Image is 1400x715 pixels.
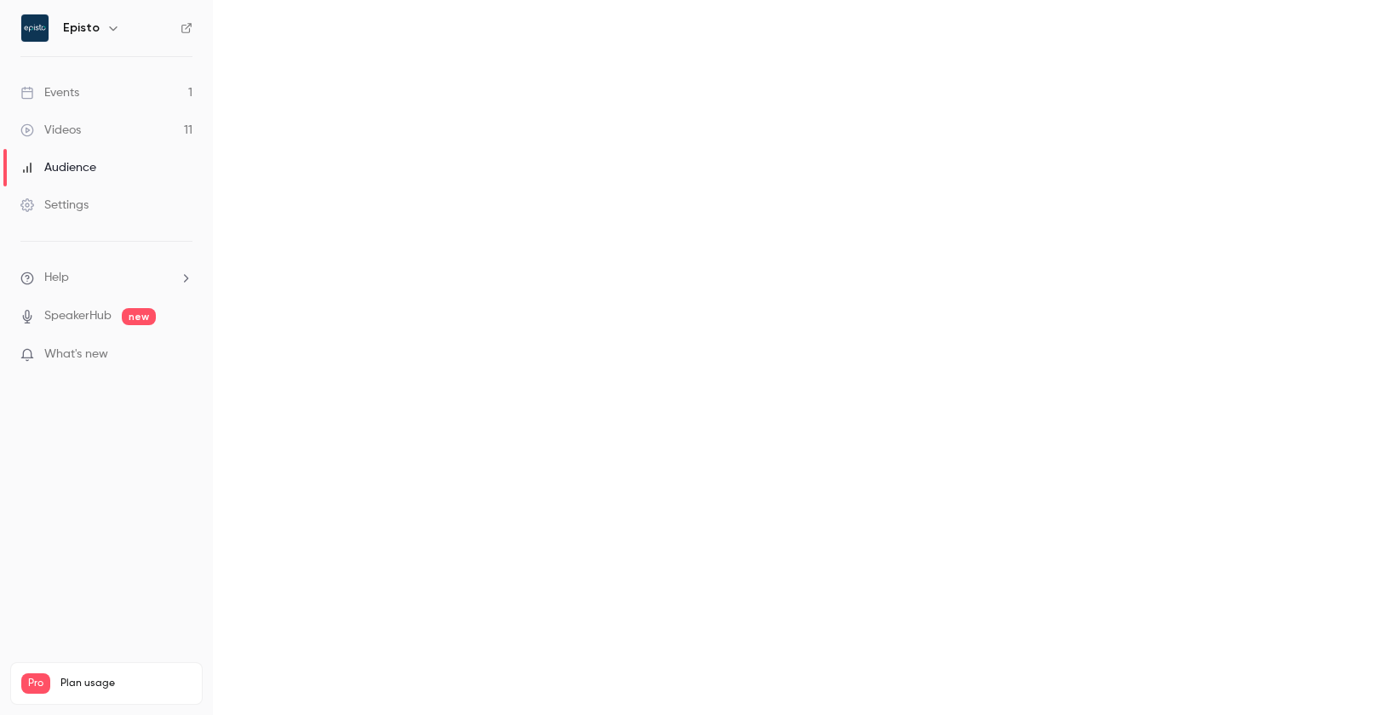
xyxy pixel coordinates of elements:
div: Videos [20,122,81,139]
span: Help [44,269,69,287]
h6: Episto [63,20,100,37]
span: Pro [21,673,50,694]
span: Plan usage [60,677,192,690]
div: Events [20,84,79,101]
div: Audience [20,159,96,176]
li: help-dropdown-opener [20,269,192,287]
a: SpeakerHub [44,307,112,325]
span: What's new [44,346,108,363]
span: new [122,308,156,325]
div: Settings [20,197,89,214]
img: Episto [21,14,49,42]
